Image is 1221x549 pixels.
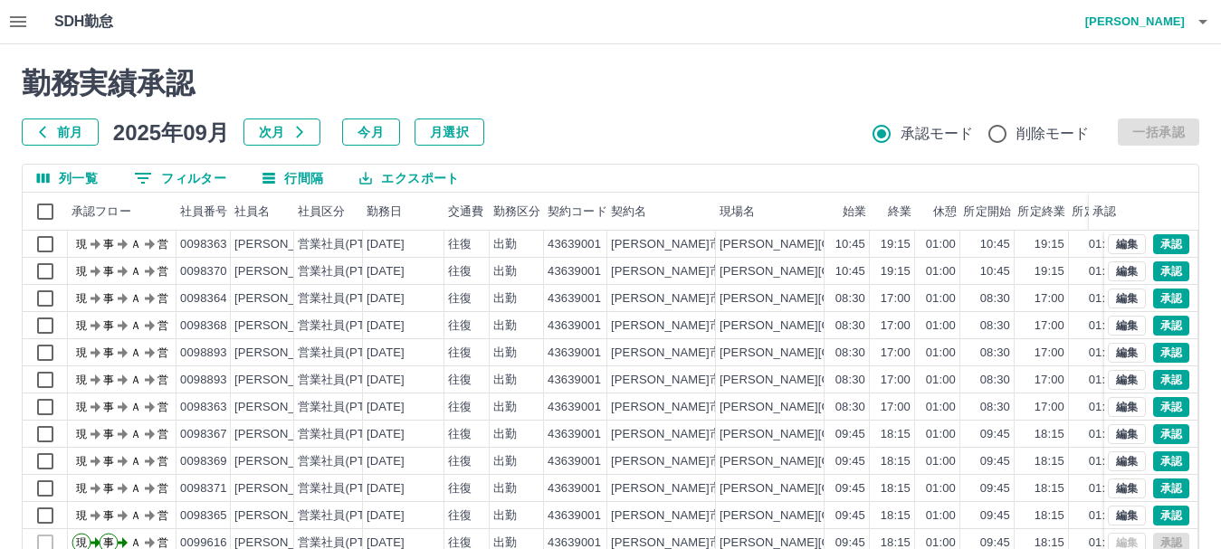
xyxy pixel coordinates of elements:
[926,372,956,389] div: 01:00
[1035,453,1064,470] div: 18:15
[103,401,114,413] text: 事
[720,345,943,362] div: [PERSON_NAME][GEOGRAPHIC_DATA]
[180,345,227,362] div: 0098893
[1153,424,1189,444] button: 承認
[1089,372,1119,389] div: 01:00
[1153,261,1189,281] button: 承認
[130,482,141,495] text: Ａ
[548,290,601,308] div: 43639001
[881,345,911,362] div: 17:00
[1108,234,1146,254] button: 編集
[980,345,1010,362] div: 08:30
[870,193,915,231] div: 終業
[367,480,405,497] div: [DATE]
[881,263,911,280] div: 19:15
[130,238,141,251] text: Ａ
[298,399,393,416] div: 営業社員(PT契約)
[611,263,721,280] div: [PERSON_NAME]市
[1089,480,1119,497] div: 01:00
[980,507,1010,525] div: 09:45
[103,292,114,305] text: 事
[298,290,393,308] div: 営業社員(PT契約)
[103,428,114,440] text: 事
[881,372,911,389] div: 17:00
[448,480,472,497] div: 往復
[367,453,405,470] div: [DATE]
[881,480,911,497] div: 18:15
[881,317,911,335] div: 17:00
[980,426,1010,443] div: 09:45
[1108,261,1146,281] button: 編集
[548,399,601,416] div: 43639001
[367,263,405,280] div: [DATE]
[493,345,517,362] div: 出勤
[76,292,87,305] text: 現
[493,372,517,389] div: 出勤
[22,66,1199,100] h2: 勤務実績承認
[234,426,333,443] div: [PERSON_NAME]
[1153,506,1189,525] button: 承認
[926,317,956,335] div: 01:00
[234,372,333,389] div: [PERSON_NAME]
[1035,507,1064,525] div: 18:15
[367,317,405,335] div: [DATE]
[157,428,168,440] text: 営
[1153,316,1189,336] button: 承認
[448,290,472,308] div: 往復
[720,426,943,443] div: [PERSON_NAME][GEOGRAPHIC_DATA]
[835,507,865,525] div: 09:45
[548,372,601,389] div: 43639001
[448,399,472,416] div: 往復
[1108,424,1146,444] button: 編集
[881,507,911,525] div: 18:15
[1089,399,1119,416] div: 01:00
[76,455,87,468] text: 現
[448,426,472,443] div: 往復
[720,290,943,308] div: [PERSON_NAME][GEOGRAPHIC_DATA]
[881,236,911,253] div: 19:15
[448,372,472,389] div: 往復
[103,346,114,359] text: 事
[103,319,114,332] text: 事
[130,346,141,359] text: Ａ
[611,290,721,308] div: [PERSON_NAME]市
[130,509,141,522] text: Ａ
[1089,453,1119,470] div: 01:00
[933,193,957,231] div: 休憩
[72,193,131,231] div: 承認フロー
[926,345,956,362] div: 01:00
[720,263,943,280] div: [PERSON_NAME][GEOGRAPHIC_DATA]
[1035,290,1064,308] div: 17:00
[835,372,865,389] div: 08:30
[1035,345,1064,362] div: 17:00
[1108,316,1146,336] button: 編集
[234,317,333,335] div: [PERSON_NAME]
[1153,370,1189,390] button: 承認
[825,193,870,231] div: 始業
[611,345,721,362] div: [PERSON_NAME]市
[180,193,228,231] div: 社員番号
[157,401,168,413] text: 営
[960,193,1015,231] div: 所定開始
[180,453,227,470] div: 0098369
[835,399,865,416] div: 08:30
[926,453,956,470] div: 01:00
[1035,480,1064,497] div: 18:15
[298,236,393,253] div: 営業社員(PT契約)
[926,507,956,525] div: 01:00
[835,263,865,280] div: 10:45
[180,426,227,443] div: 0098367
[548,236,601,253] div: 43639001
[835,480,865,497] div: 09:45
[980,236,1010,253] div: 10:45
[367,345,405,362] div: [DATE]
[493,480,517,497] div: 出勤
[76,509,87,522] text: 現
[448,453,472,470] div: 往復
[548,426,601,443] div: 43639001
[611,236,721,253] div: [PERSON_NAME]市
[130,265,141,278] text: Ａ
[157,292,168,305] text: 営
[157,265,168,278] text: 営
[1108,451,1146,471] button: 編集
